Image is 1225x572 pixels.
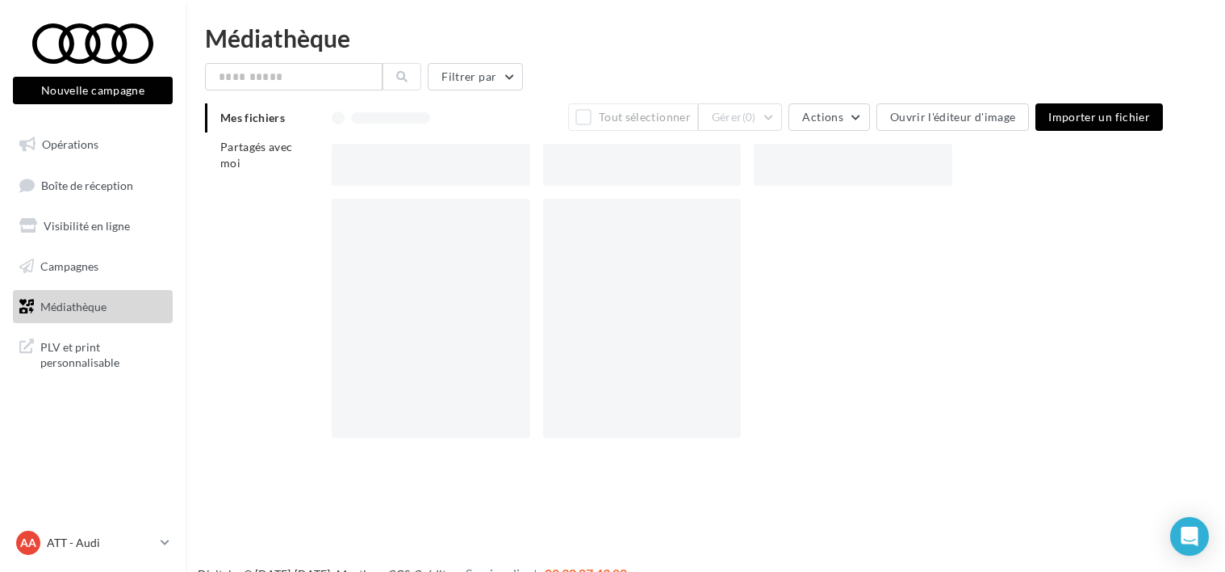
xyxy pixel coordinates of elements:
[1035,103,1163,131] button: Importer un fichier
[13,77,173,104] button: Nouvelle campagne
[10,209,176,243] a: Visibilité en ligne
[10,128,176,162] a: Opérations
[568,103,697,131] button: Tout sélectionner
[44,219,130,233] span: Visibilité en ligne
[41,178,133,191] span: Boîte de réception
[220,111,285,124] span: Mes fichiers
[10,290,176,324] a: Médiathèque
[220,140,293,170] span: Partagés avec moi
[10,250,176,284] a: Campagnes
[698,103,783,131] button: Gérer(0)
[10,330,176,377] a: PLV et print personnalisable
[42,137,98,151] span: Opérations
[40,259,98,273] span: Campagnes
[10,168,176,203] a: Boîte de réception
[1170,517,1209,556] div: Open Intercom Messenger
[802,110,842,124] span: Actions
[40,336,166,371] span: PLV et print personnalisable
[13,528,173,558] a: AA ATT - Audi
[742,111,756,124] span: (0)
[47,535,154,551] p: ATT - Audi
[40,299,107,313] span: Médiathèque
[876,103,1029,131] button: Ouvrir l'éditeur d'image
[205,26,1206,50] div: Médiathèque
[20,535,36,551] span: AA
[1048,110,1150,124] span: Importer un fichier
[428,63,523,90] button: Filtrer par
[788,103,869,131] button: Actions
